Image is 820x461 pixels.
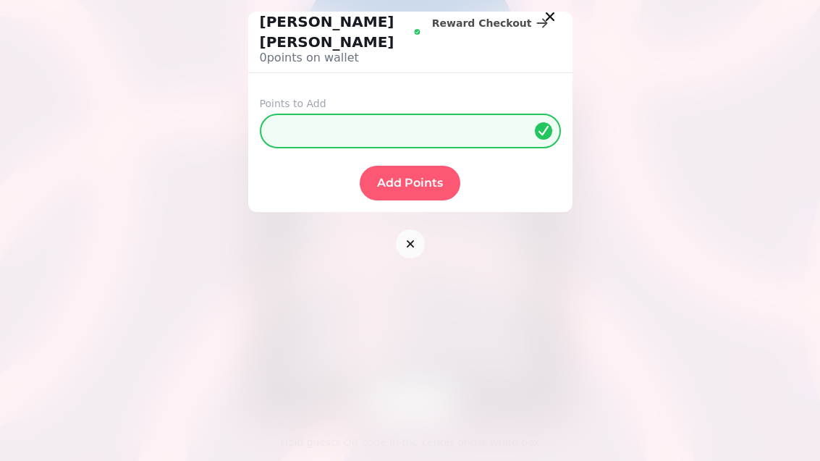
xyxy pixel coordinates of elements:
label: Points to Add [260,96,561,111]
p: [PERSON_NAME] [PERSON_NAME] [260,12,411,52]
button: Add Points [360,166,460,200]
button: Reward Checkout [420,12,561,35]
span: Add Points [377,177,443,189]
span: Reward Checkout [432,18,532,28]
p: 0 points on wallet [260,49,420,67]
